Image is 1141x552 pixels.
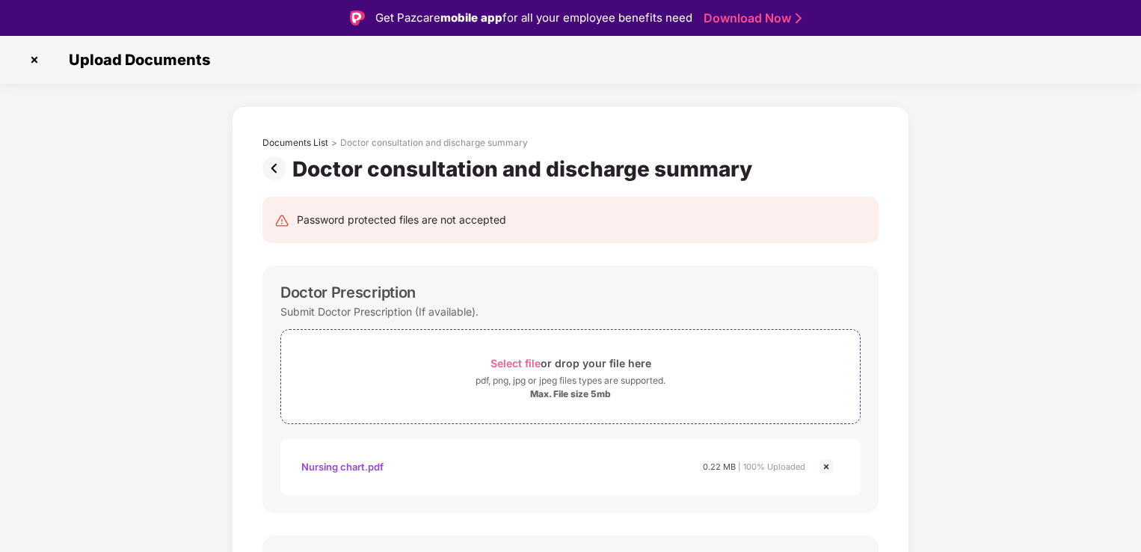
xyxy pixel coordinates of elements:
[704,10,797,26] a: Download Now
[530,388,611,400] div: Max. File size 5mb
[375,9,692,27] div: Get Pazcare for all your employee benefits need
[796,10,802,26] img: Stroke
[440,10,502,25] strong: mobile app
[817,458,835,476] img: svg+xml;base64,PHN2ZyBpZD0iQ3Jvc3MtMjR4MjQiIHhtbG5zPSJodHRwOi8vd3d3LnczLm9yZy8yMDAwL3N2ZyIgd2lkdG...
[22,48,46,72] img: svg+xml;base64,PHN2ZyBpZD0iQ3Jvc3MtMzJ4MzIiIHhtbG5zPSJodHRwOi8vd3d3LnczLm9yZy8yMDAwL3N2ZyIgd2lkdG...
[340,137,528,149] div: Doctor consultation and discharge summary
[738,461,805,472] span: | 100% Uploaded
[274,213,289,228] img: svg+xml;base64,PHN2ZyB4bWxucz0iaHR0cDovL3d3dy53My5vcmcvMjAwMC9zdmciIHdpZHRoPSIyNCIgaGVpZ2h0PSIyNC...
[350,10,365,25] img: Logo
[280,301,479,322] div: Submit Doctor Prescription (If available).
[262,137,328,149] div: Documents List
[703,461,736,472] span: 0.22 MB
[280,283,416,301] div: Doctor Prescription
[262,156,292,180] img: svg+xml;base64,PHN2ZyBpZD0iUHJldi0zMngzMiIgeG1sbnM9Imh0dHA6Ly93d3cudzMub3JnLzIwMDAvc3ZnIiB3aWR0aD...
[490,353,651,373] div: or drop your file here
[54,51,218,69] span: Upload Documents
[476,373,665,388] div: pdf, png, jpg or jpeg files types are supported.
[292,156,758,182] div: Doctor consultation and discharge summary
[490,357,541,369] span: Select file
[281,341,860,412] span: Select fileor drop your file herepdf, png, jpg or jpeg files types are supported.Max. File size 5mb
[331,137,337,149] div: >
[301,454,384,479] div: Nursing chart.pdf
[297,212,506,228] div: Password protected files are not accepted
